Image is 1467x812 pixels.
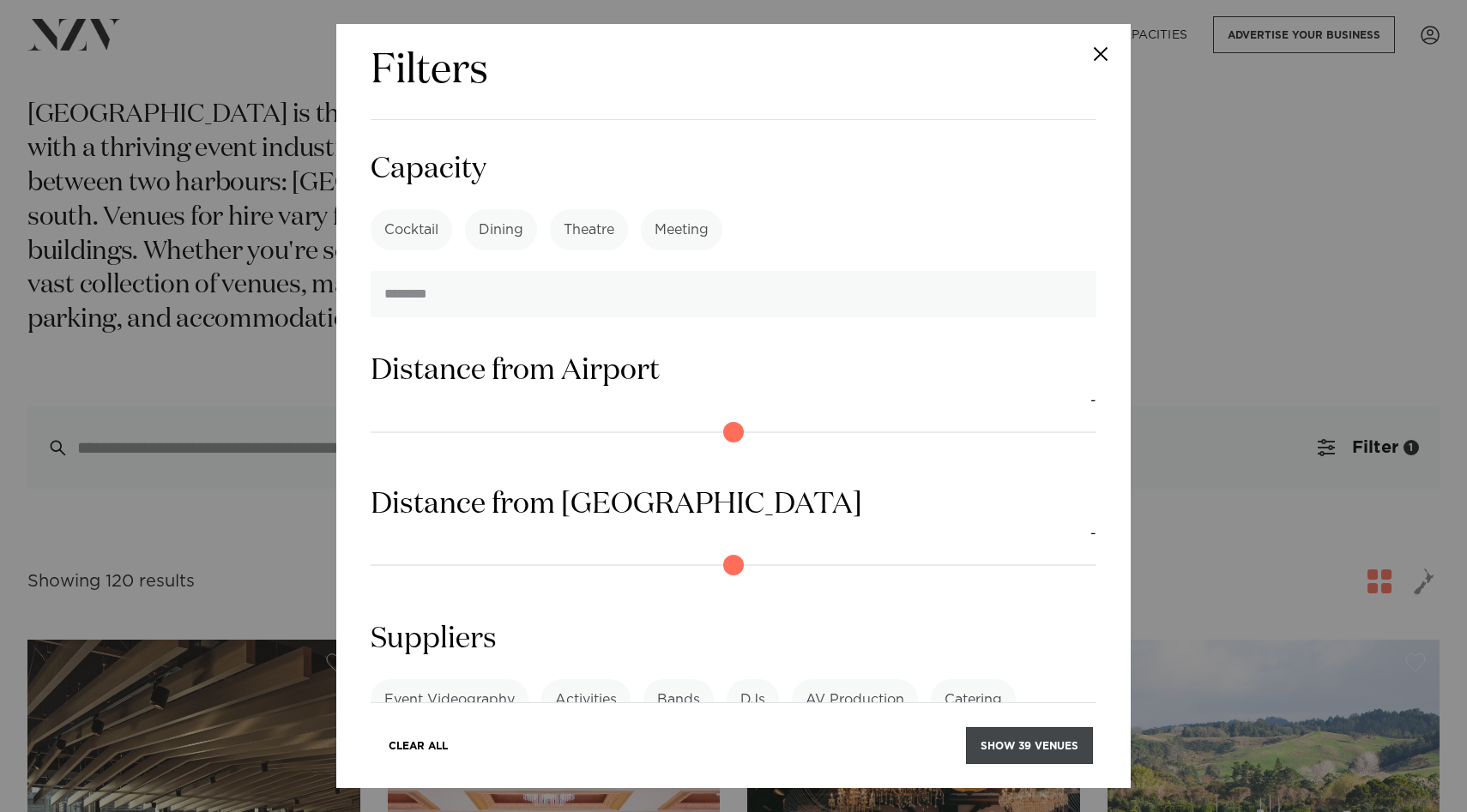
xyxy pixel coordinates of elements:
label: Event Videography [371,679,528,720]
label: Meeting [641,209,722,250]
h2: Filters [371,45,488,99]
label: Catering [931,679,1016,720]
h3: Capacity [371,150,1096,189]
label: Dining [465,209,537,250]
label: Theatre [550,209,628,250]
button: Show 39 venues [966,727,1093,764]
label: Activities [541,679,631,720]
output: - [1090,523,1096,544]
button: Clear All [374,727,462,764]
label: DJs [727,679,779,720]
label: Bands [643,679,714,720]
h3: Distance from Airport [371,352,1096,390]
output: - [1090,390,1096,412]
label: Cocktail [371,209,452,250]
button: Close [1071,24,1131,84]
h3: Suppliers [371,620,1096,659]
h3: Distance from [GEOGRAPHIC_DATA] [371,485,1096,524]
label: AV Production [792,679,918,720]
